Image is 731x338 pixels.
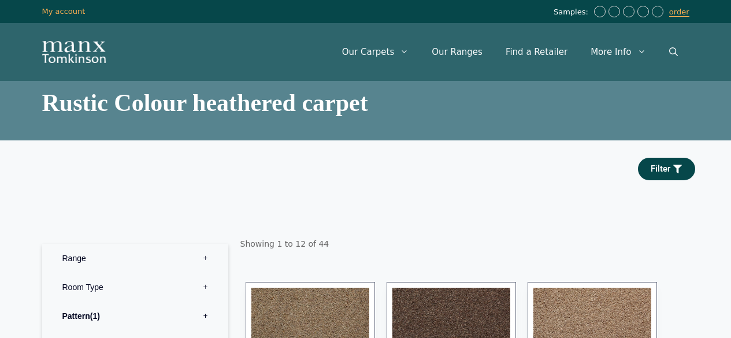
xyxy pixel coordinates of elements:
[331,35,689,69] nav: Primary
[494,35,579,69] a: Find a Retailer
[638,158,695,180] a: Filter
[240,232,687,255] p: Showing 1 to 12 of 44
[192,90,302,116] span: heathered
[554,8,591,17] span: Samples:
[42,90,689,116] h1: carpet
[669,8,689,17] a: order
[420,35,494,69] a: Our Ranges
[331,35,421,69] a: Our Carpets
[42,90,193,116] span: rustic colour
[658,35,689,69] a: Open Search Bar
[51,273,220,302] label: Room Type
[51,244,220,273] label: Range
[42,41,106,63] img: Manx Tomkinson
[579,35,657,69] a: More Info
[651,165,670,173] span: Filter
[42,7,86,16] a: My account
[51,302,220,330] label: Pattern
[90,311,100,321] span: 1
